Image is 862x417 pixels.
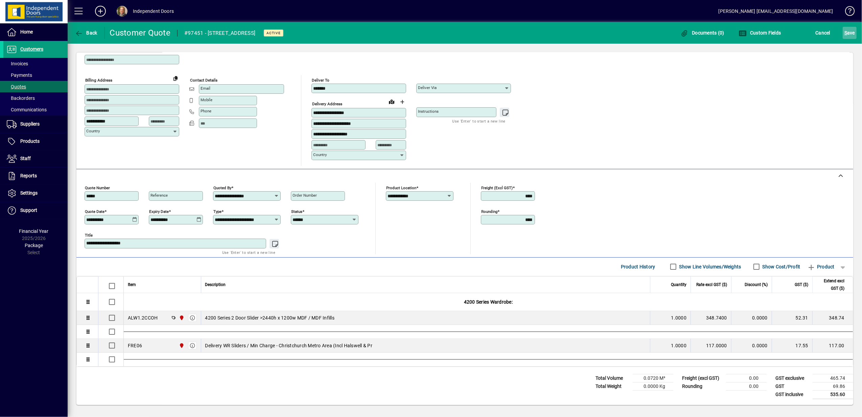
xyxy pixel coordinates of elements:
button: Product [804,261,838,273]
label: Show Cost/Profit [761,263,800,270]
td: 465.74 [813,374,853,382]
mat-label: Mobile [201,97,212,102]
span: Item [128,281,136,288]
div: #97451 - [STREET_ADDRESS] [184,28,255,39]
span: 4200 Series 2 Door Slider >2440h x 1200w MDF / MDF Infills [205,314,335,321]
mat-label: Title [85,233,93,237]
div: [PERSON_NAME] [EMAIL_ADDRESS][DOMAIN_NAME] [719,6,833,17]
button: Choose address [397,96,408,107]
td: 0.0000 Kg [633,382,673,390]
div: FRE06 [128,342,142,349]
span: Rate excl GST ($) [696,281,727,288]
mat-label: Expiry date [149,209,169,214]
span: Payments [7,72,32,78]
span: S [844,30,847,36]
a: Knowledge Base [840,1,854,23]
button: Profile [111,5,133,17]
button: Custom Fields [737,27,783,39]
a: Staff [3,150,68,167]
div: 117.0000 [695,342,727,349]
button: Copy to Delivery address [170,73,181,84]
td: Total Weight [592,382,633,390]
span: Extend excl GST ($) [817,277,844,292]
td: 52.31 [772,311,812,325]
a: Settings [3,185,68,202]
span: Financial Year [19,228,49,234]
td: 17.55 [772,339,812,353]
mat-hint: Use 'Enter' to start a new line [222,248,275,256]
td: 348.74 [812,311,853,325]
span: Delivery WR Sliders / Min Charge - Christchurch Metro Area (Incl Halswell & Pr [205,342,373,349]
span: Christchurch [177,342,185,349]
mat-label: Deliver To [312,78,329,83]
span: Settings [20,190,38,196]
span: 1.0000 [671,314,687,321]
td: 535.60 [813,390,853,399]
td: Freight (excl GST) [679,374,726,382]
td: Rounding [679,382,726,390]
button: Add [90,5,111,17]
span: Products [20,138,40,144]
span: ave [844,27,855,38]
a: Payments [3,69,68,81]
mat-label: Order number [293,193,317,198]
mat-label: Quoted by [213,185,231,190]
span: 1.0000 [671,342,687,349]
mat-label: Type [213,209,222,214]
mat-label: Deliver via [418,85,437,90]
span: Quantity [671,281,686,288]
span: Documents (0) [680,30,724,36]
span: Customers [20,46,43,52]
a: Invoices [3,58,68,69]
mat-label: Country [86,129,100,133]
div: 4200 Series Wardrobe: [124,293,853,311]
a: Home [3,24,68,41]
span: Active [266,31,281,35]
td: 0.0000 [731,339,772,353]
mat-label: Rounding [481,209,497,214]
mat-label: Quote date [85,209,104,214]
span: Home [20,29,33,35]
span: Reports [20,173,37,178]
td: 0.00 [726,382,767,390]
td: 69.86 [813,382,853,390]
td: 117.00 [812,339,853,353]
button: Save [843,27,857,39]
span: Cancel [816,27,831,38]
button: Back [73,27,99,39]
mat-label: Country [313,152,327,157]
td: GST inclusive [772,390,813,399]
a: Quotes [3,81,68,92]
a: Reports [3,168,68,184]
span: Christchurch [177,314,185,322]
button: Documents (0) [679,27,726,39]
a: View on map [386,96,397,107]
div: Independent Doors [133,6,174,17]
label: Show Line Volumes/Weights [678,263,741,270]
span: Quotes [7,84,26,89]
mat-label: Quote number [85,185,110,190]
td: Total Volume [592,374,633,382]
span: Back [75,30,97,36]
button: Product History [618,261,658,273]
span: GST ($) [795,281,808,288]
mat-label: Product location [386,185,416,190]
span: Product [807,261,835,272]
td: 0.00 [726,374,767,382]
a: Suppliers [3,116,68,133]
mat-label: Reference [150,193,168,198]
span: Invoices [7,61,28,66]
mat-label: Email [201,86,210,91]
a: Products [3,133,68,150]
mat-hint: Use 'Enter' to start a new line [452,117,506,125]
td: GST [772,382,813,390]
div: ALW1.2CCOH [128,314,158,321]
span: Communications [7,107,47,112]
mat-label: Freight (excl GST) [481,185,513,190]
mat-label: Instructions [418,109,439,114]
span: Staff [20,156,31,161]
app-page-header-button: Back [68,27,105,39]
span: Discount (%) [745,281,768,288]
div: Customer Quote [110,27,171,38]
td: 0.0000 [731,311,772,325]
